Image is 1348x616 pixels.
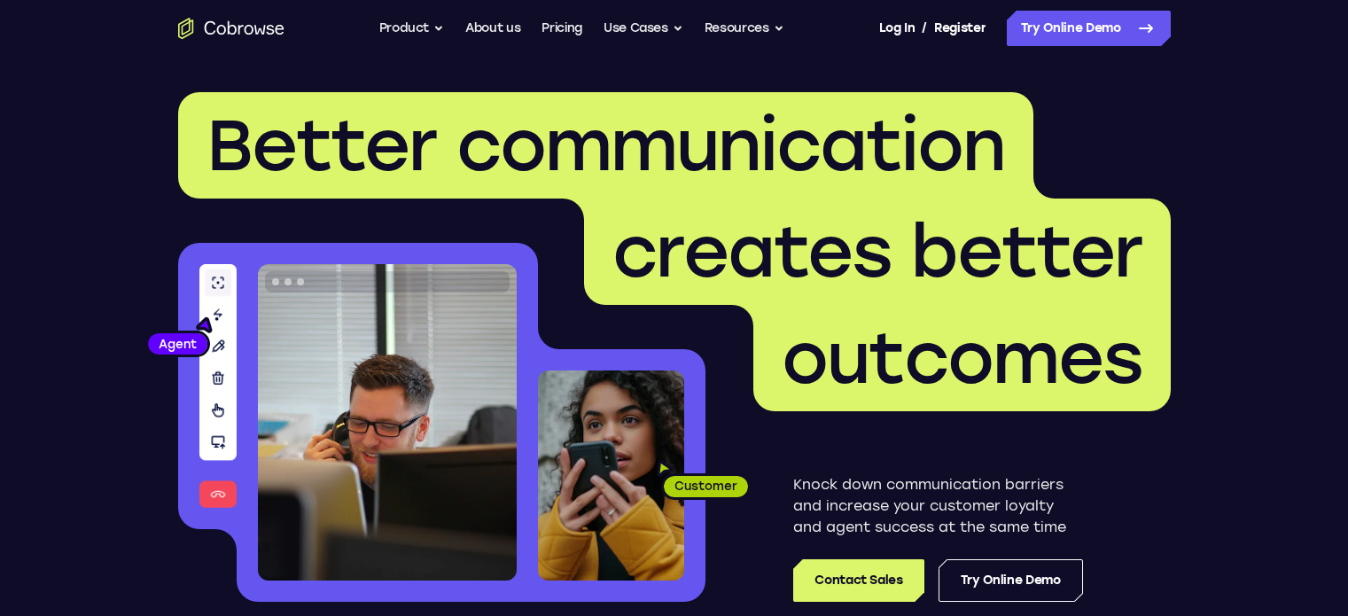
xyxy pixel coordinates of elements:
[922,18,927,39] span: /
[879,11,915,46] a: Log In
[538,370,684,581] img: A customer holding their phone
[206,103,1005,188] span: Better communication
[604,11,683,46] button: Use Cases
[542,11,582,46] a: Pricing
[934,11,986,46] a: Register
[178,18,284,39] a: Go to the home page
[612,209,1142,294] span: creates better
[465,11,520,46] a: About us
[1007,11,1171,46] a: Try Online Demo
[782,316,1142,401] span: outcomes
[379,11,445,46] button: Product
[793,559,923,602] a: Contact Sales
[793,474,1083,538] p: Knock down communication barriers and increase your customer loyalty and agent success at the sam...
[705,11,784,46] button: Resources
[258,264,517,581] img: A customer support agent talking on the phone
[939,559,1083,602] a: Try Online Demo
